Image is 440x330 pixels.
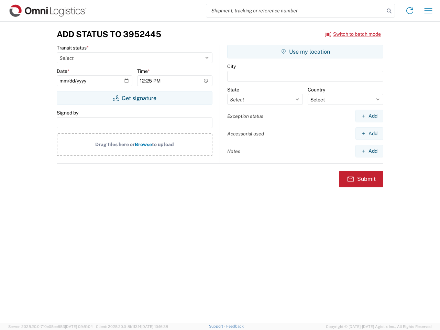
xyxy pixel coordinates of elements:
[65,324,93,329] span: [DATE] 09:51:04
[57,68,69,74] label: Date
[227,148,240,154] label: Notes
[209,324,226,328] a: Support
[57,29,161,39] h3: Add Status to 3952445
[227,87,239,93] label: State
[57,110,78,116] label: Signed by
[227,45,383,58] button: Use my location
[95,142,135,147] span: Drag files here or
[325,29,381,40] button: Switch to batch mode
[355,127,383,140] button: Add
[308,87,325,93] label: Country
[135,142,152,147] span: Browse
[326,323,432,330] span: Copyright © [DATE]-[DATE] Agistix Inc., All Rights Reserved
[355,110,383,122] button: Add
[152,142,174,147] span: to upload
[8,324,93,329] span: Server: 2025.20.0-710e05ee653
[227,63,236,69] label: City
[355,145,383,157] button: Add
[137,68,150,74] label: Time
[141,324,168,329] span: [DATE] 10:16:38
[57,45,89,51] label: Transit status
[227,131,264,137] label: Accessorial used
[57,91,212,105] button: Get signature
[339,171,383,187] button: Submit
[227,113,263,119] label: Exception status
[226,324,244,328] a: Feedback
[96,324,168,329] span: Client: 2025.20.0-8b113f4
[206,4,384,17] input: Shipment, tracking or reference number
